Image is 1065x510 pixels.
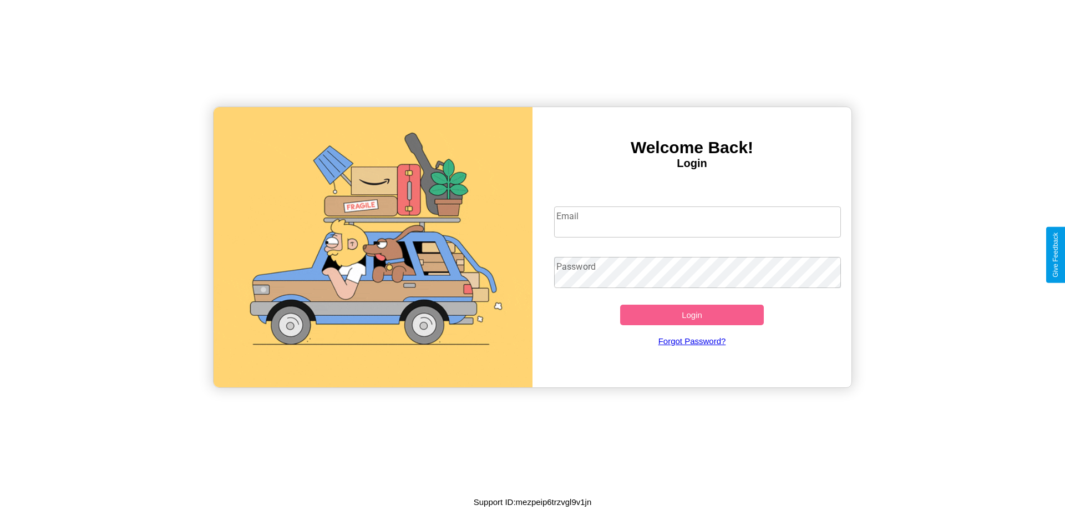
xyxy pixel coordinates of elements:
[620,305,764,325] button: Login
[214,107,532,387] img: gif
[532,157,851,170] h4: Login
[532,138,851,157] h3: Welcome Back!
[549,325,836,357] a: Forgot Password?
[474,494,592,509] p: Support ID: mezpeip6trzvgl9v1jn
[1052,233,1059,277] div: Give Feedback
